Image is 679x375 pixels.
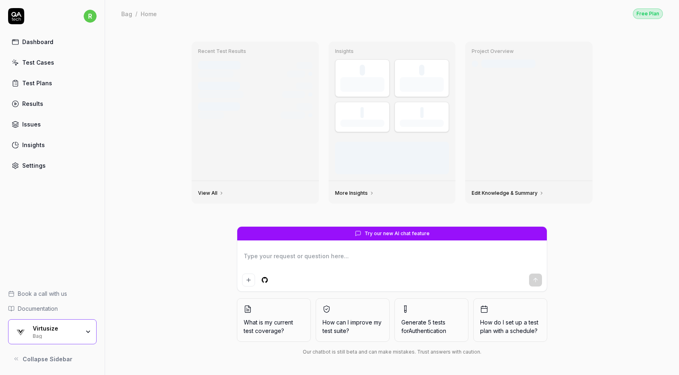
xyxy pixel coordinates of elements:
a: Dashboard [8,34,97,50]
div: Insights [22,141,45,149]
a: Free Plan [633,8,663,19]
div: 12/12 tests [280,112,305,119]
div: 8/12 tests [282,91,305,98]
span: Book a call with us [18,289,67,298]
div: - [420,107,424,118]
div: Test run #1232 [198,102,240,111]
div: GitHub Push • main [198,91,244,98]
span: Documentation [18,304,58,313]
div: Test Executions (last 30 days) [340,77,384,92]
button: Generate 5 tests forAuthentication [394,298,468,342]
span: Collapse Sidebar [23,355,72,363]
a: Results [8,96,97,112]
div: 12 tests [287,70,305,78]
div: Dashboard [22,38,53,46]
div: Results [22,99,43,108]
a: Settings [8,158,97,173]
span: How can I improve my test suite? [323,318,383,335]
a: Issues [8,116,97,132]
span: How do I set up a test plan with a schedule? [480,318,540,335]
div: 2h ago [296,62,312,69]
div: Home [141,10,157,18]
a: Test Cases [8,55,97,70]
a: View All [198,190,224,196]
img: Virtusize Logo [13,324,28,339]
button: How can I improve my test suite? [316,298,390,342]
div: Bag [33,332,80,339]
div: Bag [121,10,132,18]
div: - [361,107,364,118]
div: Test Plans [22,79,52,87]
div: Virtusize [33,325,80,332]
div: Last crawled [DATE] [481,59,536,68]
h3: Insights [335,48,449,55]
button: Add attachment [242,274,255,287]
span: What is my current test coverage? [244,318,304,335]
a: Insights [8,137,97,153]
button: Collapse Sidebar [8,351,97,367]
div: [DATE] [296,103,312,110]
div: Our chatbot is still beta and can make mistakes. Trust answers with caution. [237,348,547,356]
div: Test run #1234 [198,61,240,70]
a: Documentation [8,304,97,313]
button: What is my current test coverage? [237,298,311,342]
div: 0 [419,65,424,76]
a: Edit Knowledge & Summary [472,190,544,196]
h3: Project Overview [472,48,586,55]
div: Scheduled [198,112,224,119]
div: Test Cases [22,58,54,67]
div: Manual Trigger [198,70,234,78]
div: 0 [360,65,365,76]
div: Settings [22,161,46,170]
div: / [135,10,137,18]
span: Generate 5 tests for Authentication [401,319,446,334]
a: Test Plans [8,75,97,91]
button: How do I set up a test plan with a schedule? [473,298,547,342]
div: Test Cases (enabled) [400,77,444,92]
div: 4h ago [296,82,312,90]
div: Avg Duration [400,120,444,127]
h3: Recent Test Results [198,48,312,55]
span: r [84,10,97,23]
span: Try our new AI chat feature [365,230,430,237]
a: Book a call with us [8,289,97,298]
div: Success Rate [340,120,384,127]
button: r [84,8,97,24]
a: More Insights [335,190,374,196]
div: Test run #1233 [198,82,240,90]
div: Issues [22,120,41,129]
button: Virtusize LogoVirtusizeBag [8,319,97,344]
